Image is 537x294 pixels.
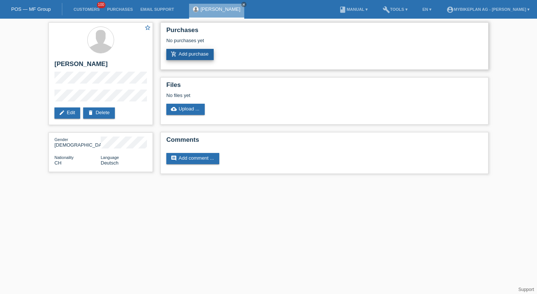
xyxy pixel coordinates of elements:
a: cloud_uploadUpload ... [166,104,205,115]
a: editEdit [54,107,80,119]
a: Purchases [103,7,136,12]
span: Nationality [54,155,73,160]
span: Switzerland [54,160,62,166]
a: buildTools ▾ [379,7,411,12]
i: add_shopping_cart [171,51,177,57]
a: Email Support [136,7,178,12]
i: close [242,3,246,6]
span: Deutsch [101,160,119,166]
a: add_shopping_cartAdd purchase [166,49,214,60]
a: deleteDelete [83,107,115,119]
i: comment [171,155,177,161]
i: delete [88,110,94,116]
i: book [339,6,346,13]
a: commentAdd comment ... [166,153,219,164]
a: close [241,2,246,7]
i: cloud_upload [171,106,177,112]
a: Customers [70,7,103,12]
a: EN ▾ [419,7,435,12]
i: build [383,6,390,13]
span: Gender [54,137,68,142]
i: star_border [144,24,151,31]
a: [PERSON_NAME] [201,6,241,12]
a: account_circleMybikeplan AG - [PERSON_NAME] ▾ [443,7,533,12]
h2: [PERSON_NAME] [54,60,147,72]
h2: Comments [166,136,483,147]
span: Language [101,155,119,160]
div: No purchases yet [166,38,483,49]
div: [DEMOGRAPHIC_DATA] [54,137,101,148]
div: No files yet [166,93,394,98]
a: star_border [144,24,151,32]
i: edit [59,110,65,116]
a: Support [518,287,534,292]
a: POS — MF Group [11,6,51,12]
h2: Purchases [166,26,483,38]
i: account_circle [446,6,454,13]
span: 100 [97,2,106,8]
a: bookManual ▾ [335,7,371,12]
h2: Files [166,81,483,93]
